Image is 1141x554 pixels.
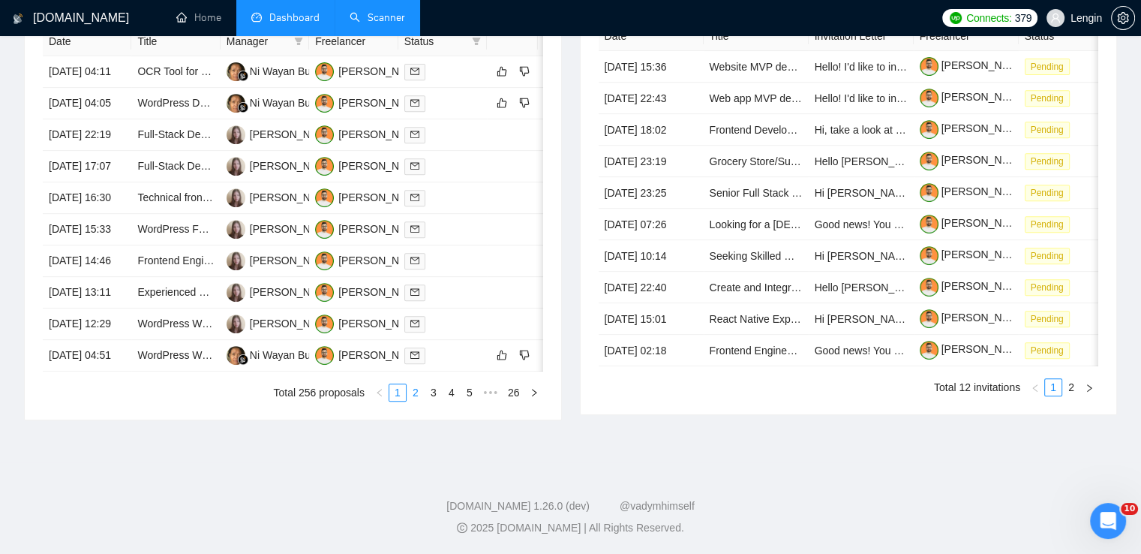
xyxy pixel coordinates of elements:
[43,119,131,151] td: [DATE] 22:19
[1019,22,1124,51] th: Status
[1025,92,1076,104] a: Pending
[315,159,425,171] a: TM[PERSON_NAME]
[250,221,336,237] div: [PERSON_NAME]
[227,128,336,140] a: NB[PERSON_NAME]
[389,384,406,401] a: 1
[920,312,1028,324] a: [PERSON_NAME]
[710,218,1046,230] a: Looking for a [DEMOGRAPHIC_DATA] dev to build a clickable prototype
[443,384,461,402] li: 4
[704,335,809,366] td: Frontend Engineer (React) - Build the OS for Content!
[710,187,840,199] a: Senior Full Stack Developer
[410,256,419,265] span: mail
[1014,10,1031,26] span: 379
[920,278,938,297] img: c1NLmzrk-0pBZjOo1nLSJnOz0itNHKTdmMHAt8VIsLFzaWqqsJDJtcFyV3OYvrqgu3
[338,315,425,332] div: [PERSON_NAME]
[410,193,419,202] span: mail
[920,91,1028,103] a: [PERSON_NAME]
[1025,155,1076,167] a: Pending
[315,285,425,297] a: TM[PERSON_NAME]
[315,315,334,333] img: TM
[1025,59,1070,75] span: Pending
[315,125,334,144] img: TM
[227,348,334,360] a: NWNi Wayan Budiarti
[131,119,220,151] td: Full-Stack Developer / Tech Lead with Node.js Expertise
[350,11,405,24] a: searchScanner
[250,126,336,143] div: [PERSON_NAME]
[238,102,248,113] img: gigradar-bm.png
[710,313,1031,325] a: React Native Expert for AI-Powered Pregnancy App (3D Avatar + AR)
[227,191,336,203] a: NB[PERSON_NAME]
[137,318,295,330] a: WordPress Website Development
[338,221,425,237] div: [PERSON_NAME]
[291,30,306,53] span: filter
[137,65,395,77] a: OCR Tool for Construction Drawings and Specifications
[461,384,478,401] a: 5
[493,346,511,364] button: like
[315,157,334,176] img: TM
[530,388,539,397] span: right
[338,63,425,80] div: [PERSON_NAME]
[227,317,336,329] a: NB[PERSON_NAME]
[1044,378,1062,396] li: 1
[525,384,543,402] button: right
[410,67,419,76] span: mail
[43,340,131,372] td: [DATE] 04:51
[710,61,890,73] a: Website MVP development in Webflow
[1121,503,1138,515] span: 10
[315,128,425,140] a: TM[PERSON_NAME]
[131,340,220,372] td: WordPress Website Development with Elementor or Divi
[1025,218,1076,230] a: Pending
[497,65,507,77] span: like
[315,222,425,234] a: TM[PERSON_NAME]
[227,251,245,270] img: NB
[1026,378,1044,396] li: Previous Page
[809,22,914,51] th: Invitation Letter
[227,346,245,365] img: NW
[227,283,245,302] img: NB
[461,384,479,402] li: 5
[371,384,389,402] button: left
[227,125,245,144] img: NB
[227,157,245,176] img: NB
[704,209,809,240] td: Looking for a FE dev to build a clickable prototype
[227,220,245,239] img: NB
[410,351,419,360] span: mail
[338,252,425,269] div: [PERSON_NAME]
[1025,281,1076,293] a: Pending
[131,214,220,245] td: WordPress Full Stack Developer - Ongoing Agency Support
[227,33,288,50] span: Manager
[1050,13,1061,23] span: user
[704,83,809,114] td: Web app MVP development
[497,349,507,361] span: like
[137,128,398,140] a: Full-Stack Developer / Tech Lead with Node.js Expertise
[1063,379,1079,396] a: 2
[950,12,962,24] img: upwork-logo.png
[315,220,334,239] img: TM
[375,388,384,397] span: left
[1025,342,1070,359] span: Pending
[338,347,425,363] div: [PERSON_NAME]
[599,146,704,177] td: [DATE] 23:19
[493,62,511,80] button: like
[519,349,530,361] span: dislike
[1062,378,1080,396] li: 2
[131,182,220,214] td: Technical front end development project
[920,215,938,233] img: c1NLmzrk-0pBZjOo1nLSJnOz0itNHKTdmMHAt8VIsLFzaWqqsJDJtcFyV3OYvrqgu3
[250,252,336,269] div: [PERSON_NAME]
[315,346,334,365] img: TM
[920,89,938,107] img: c1NLmzrk-0pBZjOo1nLSJnOz0itNHKTdmMHAt8VIsLFzaWqqsJDJtcFyV3OYvrqgu3
[250,347,334,363] div: Ni Wayan Budiarti
[920,183,938,202] img: c1NLmzrk-0pBZjOo1nLSJnOz0itNHKTdmMHAt8VIsLFzaWqqsJDJtcFyV3OYvrqgu3
[1111,6,1135,30] button: setting
[43,245,131,277] td: [DATE] 14:46
[704,22,809,51] th: Title
[43,309,131,340] td: [DATE] 12:29
[1025,249,1076,261] a: Pending
[227,62,245,81] img: NW
[1025,122,1070,138] span: Pending
[137,223,415,235] a: WordPress Full Stack Developer - Ongoing Agency Support
[479,384,503,402] li: Next 5 Pages
[137,97,386,109] a: WordPress Developer for Healthcare EHR Integration
[227,96,334,108] a: NWNi Wayan Budiarti
[443,384,460,401] a: 4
